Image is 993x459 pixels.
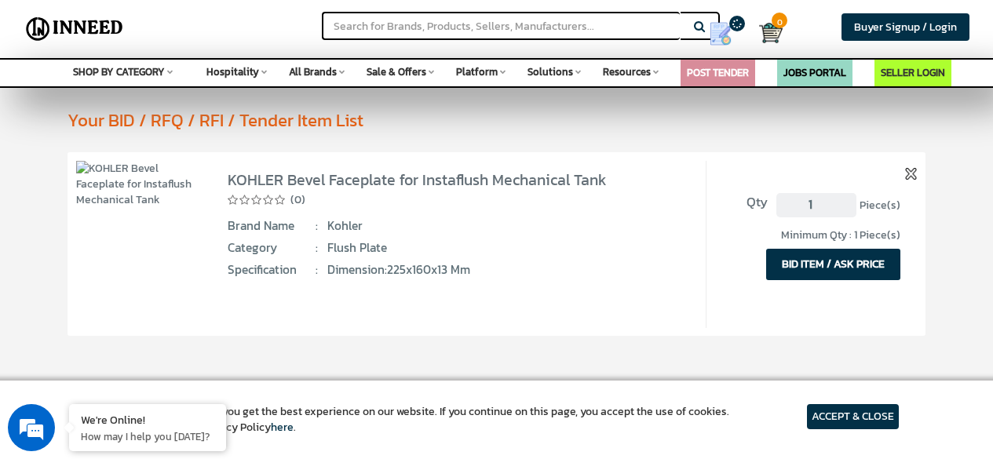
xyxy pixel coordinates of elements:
span: Hospitality [206,64,259,79]
div: Minimum Qty : 1 Piece(s) [724,228,900,243]
a: Buyer Signup / Login [841,13,969,41]
span: Buyer Signup / Login [854,19,957,35]
span: Solutions [528,64,573,79]
span: All Brands [289,64,337,79]
span: (0) [290,192,305,208]
span: Category [228,239,318,257]
span: : [316,217,318,235]
div: We're Online! [81,412,214,427]
span: Dimension:225x160x13 mm [327,261,599,279]
span: Brand Name [228,217,318,235]
span: 0 [772,13,787,28]
a: Cart 0 [759,16,769,50]
span: Flush Plate [327,239,599,257]
span: Specification [228,261,318,279]
span: Piece(s) [860,197,900,213]
img: KOHLER Bevel Faceplate for Instaflush Mechanical Tank [76,161,203,208]
span: Kohler [327,217,599,235]
p: How may I help you today? [81,429,214,443]
button: BID ITEM / ASK PRICE [766,249,900,280]
span: Qty [724,193,768,212]
span: SHOP BY CATEGORY [73,64,165,79]
img: Show My Quotes [709,22,732,46]
img: inneed-close-icon.png [905,168,917,180]
a: JOBS PORTAL [783,65,846,80]
span: Resources [603,64,651,79]
article: ACCEPT & CLOSE [807,404,899,429]
span: : [316,261,318,279]
a: my Quotes [694,16,758,52]
span: Platform [456,64,498,79]
a: POST TENDER [687,65,749,80]
div: Your BID / RFQ / RFI / Tender Item List [68,107,973,133]
span: Sale & Offers [367,64,426,79]
a: KOHLER Bevel Faceplate for Instaflush Mechanical Tank [228,168,607,191]
a: SELLER LOGIN [881,65,945,80]
a: here [271,419,294,435]
img: Inneed.Market [21,9,128,49]
input: Search for Brands, Products, Sellers, Manufacturers... [322,12,680,40]
img: Cart [759,21,783,45]
span: : [316,239,318,257]
article: We use cookies to ensure you get the best experience on our website. If you continue on this page... [94,404,729,435]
